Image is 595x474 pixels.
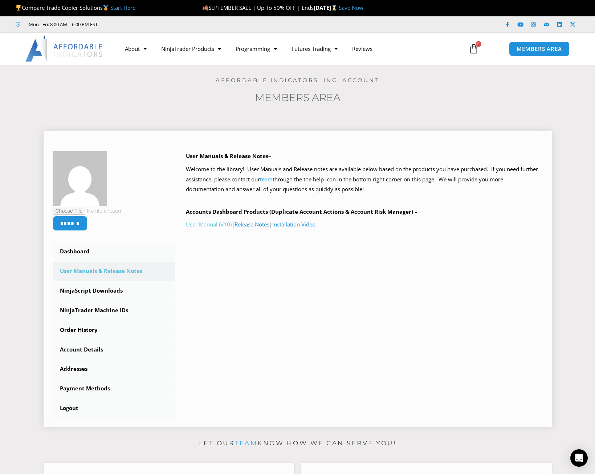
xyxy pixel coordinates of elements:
a: team [235,439,257,447]
strong: [DATE] [314,4,339,11]
img: LogoAI [25,36,103,62]
a: NinjaScript Downloads [53,281,175,300]
a: Installation Video [272,221,315,228]
a: Account Details [53,340,175,359]
span: Mon - Fri: 8:00 AM – 6:00 PM EST [27,20,98,29]
img: ⌛ [331,5,337,11]
a: Dashboard [53,242,175,261]
span: 0 [476,41,481,47]
a: Programming [228,40,284,57]
b: User Manuals & Release Notes– [186,152,271,160]
p: Welcome to the library! User Manuals and Release notes are available below based on the products ... [186,164,543,195]
a: Futures Trading [284,40,345,57]
a: Order History [53,321,175,340]
nav: Menu [118,40,460,57]
b: Accounts Dashboard Products (Duplicate Account Actions & Account Risk Manager) – [186,208,417,215]
a: team [260,176,273,183]
p: | | [186,220,543,230]
img: 🍂 [203,5,208,11]
iframe: Customer reviews powered by Trustpilot [108,21,217,28]
div: Open Intercom Messenger [570,449,588,467]
img: 🏆 [16,5,21,11]
a: NinjaTrader Products [154,40,228,57]
a: Save Now [339,4,363,11]
a: Logout [53,399,175,418]
nav: Account pages [53,242,175,418]
a: Members Area [255,91,341,104]
a: User Manuals & Release Notes [53,262,175,281]
a: MEMBERS AREA [509,41,570,56]
a: Affordable Indicators, Inc. Account [216,77,379,84]
a: User Manual (V10) [186,221,232,228]
span: MEMBERS AREA [517,46,562,52]
img: 🥇 [103,5,109,11]
a: Release Notes [235,221,269,228]
a: About [118,40,154,57]
a: 0 [458,38,490,59]
p: Let our know how we can serve you! [44,438,552,449]
a: Reviews [345,40,380,57]
a: Addresses [53,359,175,378]
a: NinjaTrader Machine IDs [53,301,175,320]
img: c55debf45e25fcce856c9b477445e85284b4edf75f016e7c492c3d21bd191225 [53,151,107,206]
a: Start Here [110,4,135,11]
span: SEPTEMBER SALE | Up To 50% OFF | Ends [202,4,314,11]
span: Compare Trade Copier Solutions [16,4,135,11]
a: Payment Methods [53,379,175,398]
